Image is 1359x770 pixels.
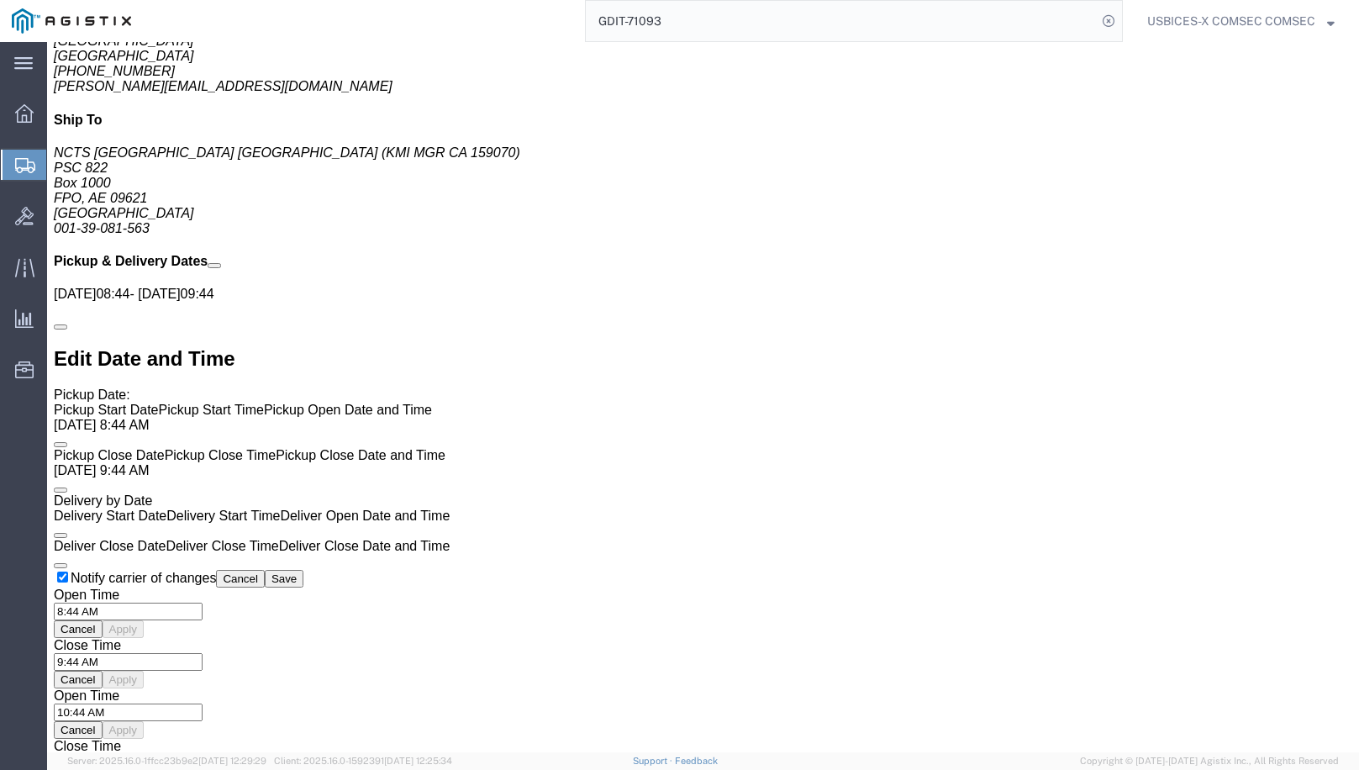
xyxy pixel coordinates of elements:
img: logo [12,8,131,34]
span: Copyright © [DATE]-[DATE] Agistix Inc., All Rights Reserved [1080,754,1339,768]
input: Search for shipment number, reference number [586,1,1097,41]
span: [DATE] 12:29:29 [198,756,266,766]
a: Support [633,756,675,766]
span: Client: 2025.16.0-1592391 [274,756,452,766]
span: USBICES-X COMSEC COMSEC [1147,12,1315,30]
button: USBICES-X COMSEC COMSEC [1146,11,1335,31]
iframe: FS Legacy Container [47,42,1359,752]
span: Server: 2025.16.0-1ffcc23b9e2 [67,756,266,766]
span: [DATE] 12:25:34 [384,756,452,766]
a: Feedback [675,756,718,766]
